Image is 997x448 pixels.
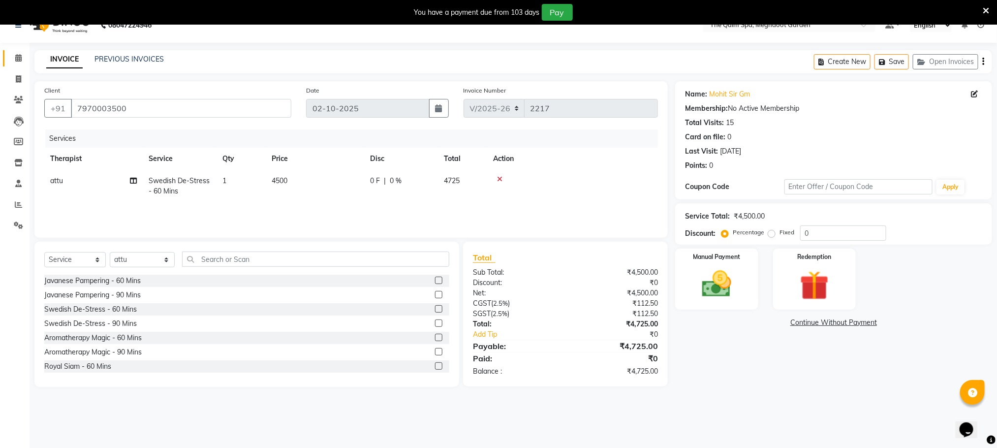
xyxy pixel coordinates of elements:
[44,361,111,372] div: Royal Siam - 60 Mins
[709,89,750,99] a: Mohit Sir Gm
[464,86,506,95] label: Invoice Number
[685,182,784,192] div: Coupon Code
[45,129,665,148] div: Services
[936,180,965,194] button: Apply
[874,54,909,69] button: Save
[466,340,565,352] div: Payable:
[784,179,933,194] input: Enter Offer / Coupon Code
[685,103,982,114] div: No Active Membership
[466,329,582,340] a: Add Tip
[44,99,72,118] button: +91
[791,267,838,304] img: _gift.svg
[438,148,487,170] th: Total
[217,148,266,170] th: Qty
[44,304,137,315] div: Swedish De-Stress - 60 Mins
[108,11,152,39] b: 08047224946
[272,176,287,185] span: 4500
[956,409,987,438] iframe: chat widget
[685,228,716,239] div: Discount:
[364,148,438,170] th: Disc
[390,176,402,186] span: 0 %
[384,176,386,186] span: |
[414,7,540,18] div: You have a payment due from 103 days
[582,329,665,340] div: ₹0
[473,253,496,263] span: Total
[565,352,665,364] div: ₹0
[685,211,730,222] div: Service Total:
[466,288,565,298] div: Net:
[44,347,142,357] div: Aromatherapy Magic - 90 Mins
[182,252,449,267] input: Search or Scan
[473,299,491,308] span: CGST
[493,310,507,318] span: 2.5%
[266,148,364,170] th: Price
[44,333,142,343] div: Aromatherapy Magic - 60 Mins
[685,89,707,99] div: Name:
[565,309,665,319] div: ₹112.50
[306,86,319,95] label: Date
[25,11,93,39] img: logo
[565,366,665,377] div: ₹4,725.00
[44,276,141,286] div: Javanese Pampering - 60 Mins
[709,160,713,171] div: 0
[733,228,764,237] label: Percentage
[693,253,741,261] label: Manual Payment
[444,176,460,185] span: 4725
[677,318,990,328] a: Continue Without Payment
[466,298,565,309] div: ( )
[565,298,665,309] div: ₹112.50
[71,99,291,118] input: Search by Name/Mobile/Email/Code
[734,211,765,222] div: ₹4,500.00
[50,176,63,185] span: attu
[46,51,83,68] a: INVOICE
[44,290,141,300] div: Javanese Pampering - 90 Mins
[466,278,565,288] div: Discount:
[779,228,794,237] label: Fixed
[913,54,978,69] button: Open Invoices
[565,340,665,352] div: ₹4,725.00
[720,146,741,157] div: [DATE]
[565,319,665,329] div: ₹4,725.00
[149,176,210,195] span: Swedish De-Stress - 60 Mins
[44,86,60,95] label: Client
[693,267,740,301] img: _cash.svg
[466,267,565,278] div: Sub Total:
[685,132,725,142] div: Card on file:
[466,309,565,319] div: ( )
[94,55,164,64] a: PREVIOUS INVOICES
[542,4,573,21] button: Pay
[487,148,658,170] th: Action
[466,366,565,377] div: Balance :
[466,352,565,364] div: Paid:
[565,288,665,298] div: ₹4,500.00
[493,299,508,307] span: 2.5%
[685,103,728,114] div: Membership:
[797,253,831,261] label: Redemption
[44,148,143,170] th: Therapist
[473,309,491,318] span: SGST
[685,118,724,128] div: Total Visits:
[44,319,137,329] div: Swedish De-Stress - 90 Mins
[466,319,565,329] div: Total:
[370,176,380,186] span: 0 F
[565,278,665,288] div: ₹0
[814,54,871,69] button: Create New
[685,160,707,171] div: Points:
[727,132,731,142] div: 0
[222,176,226,185] span: 1
[685,146,718,157] div: Last Visit:
[726,118,734,128] div: 15
[565,267,665,278] div: ₹4,500.00
[143,148,217,170] th: Service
